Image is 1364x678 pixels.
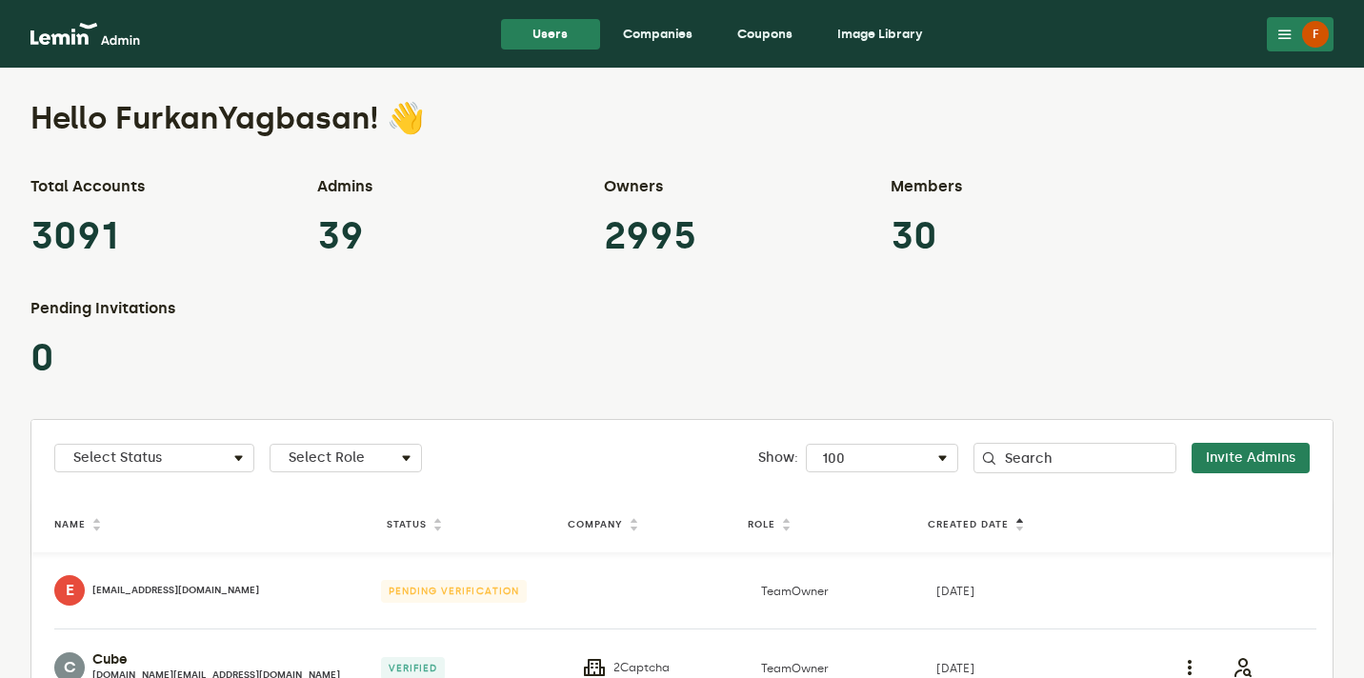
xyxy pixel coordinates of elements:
[30,23,141,46] img: logo
[891,175,1055,198] h3: Members
[30,213,195,259] p: 3091
[317,213,482,259] p: 39
[822,450,845,467] span: 100
[30,297,195,320] h3: Pending Invitations
[936,585,974,598] span: [DATE]
[928,517,1009,532] label: Created Date
[604,213,769,259] p: 2995
[501,19,600,50] a: Users
[973,443,1176,473] input: Search
[54,511,383,537] th: Name: activate to sort column ascending
[608,19,708,50] a: Companies
[1267,17,1334,51] button: F
[286,450,365,470] div: Select Role
[613,660,670,675] span: 2Captcha
[383,511,563,537] th: Status: activate to sort column ascending
[564,511,744,537] th: Company: activate to sort column ascending
[54,575,85,606] div: E
[761,585,829,598] span: TeamOwner
[924,511,1104,537] th: Created Date: activate to sort column ascending
[70,450,162,470] div: Select Status
[92,583,259,598] label: [EMAIL_ADDRESS][DOMAIN_NAME]
[92,652,340,668] h4: Cube
[891,213,1055,259] p: 30
[54,517,86,532] label: Name
[30,175,195,198] h3: Total Accounts
[748,517,775,532] label: Role
[381,580,526,603] span: Pending Verification
[30,335,195,381] p: 0
[568,517,623,532] label: Company
[715,19,814,50] a: Coupons
[822,19,938,50] a: Image Library
[744,511,924,537] th: Role: activate to sort column ascending
[317,175,482,198] h3: Admins
[30,99,425,137] h1: Hello FurkanYagbasan! 👋
[936,662,974,675] span: [DATE]
[758,450,798,466] span: Show:
[387,517,427,532] label: Status
[604,175,769,198] h3: Owners
[761,662,829,675] span: TeamOwner
[1192,443,1310,473] button: Invite Admins
[1302,21,1329,48] div: F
